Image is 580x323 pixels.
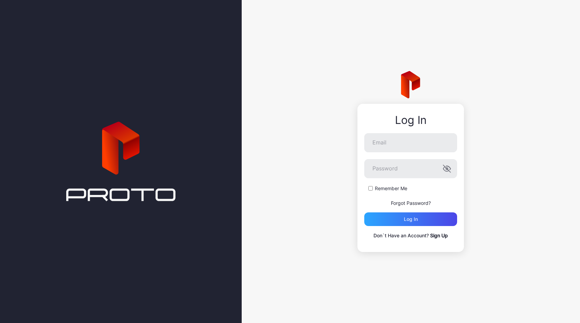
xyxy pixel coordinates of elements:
[364,133,457,152] input: EmailOpen Keeper Popup
[375,185,407,192] label: Remember Me
[430,233,448,238] a: Sign Up
[364,212,457,226] button: Log in
[391,200,431,206] a: Forgot Password?
[364,159,457,178] input: PasswordOpen Keeper Popup
[364,114,457,126] div: Log In
[443,165,451,173] button: PasswordOpen Keeper Popup
[364,231,457,240] p: Don`t Have an Account?
[404,216,418,222] div: Log in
